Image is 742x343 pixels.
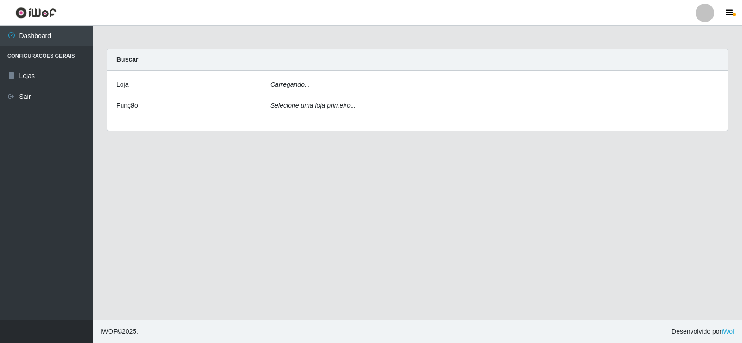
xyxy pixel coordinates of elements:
[15,7,57,19] img: CoreUI Logo
[270,81,310,88] i: Carregando...
[100,327,138,337] span: © 2025 .
[672,327,735,337] span: Desenvolvido por
[100,328,117,335] span: IWOF
[116,101,138,110] label: Função
[116,56,138,63] strong: Buscar
[722,328,735,335] a: iWof
[270,102,356,109] i: Selecione uma loja primeiro...
[116,80,128,90] label: Loja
